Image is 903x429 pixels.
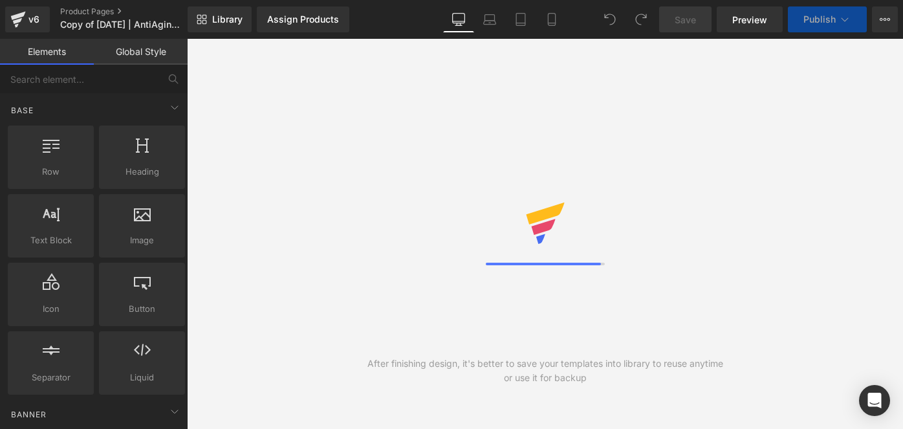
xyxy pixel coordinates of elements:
[474,6,505,32] a: Laptop
[12,371,90,384] span: Separator
[103,302,181,316] span: Button
[443,6,474,32] a: Desktop
[103,234,181,247] span: Image
[5,6,50,32] a: v6
[788,6,867,32] button: Publish
[103,165,181,179] span: Heading
[366,357,724,385] div: After finishing design, it's better to save your templates into library to reuse anytime or use i...
[94,39,188,65] a: Global Style
[505,6,536,32] a: Tablet
[267,14,339,25] div: Assign Products
[872,6,898,32] button: More
[597,6,623,32] button: Undo
[10,408,48,421] span: Banner
[12,302,90,316] span: Icon
[12,234,90,247] span: Text Block
[188,6,252,32] a: New Library
[60,19,184,30] span: Copy of [DATE] | AntiAging | Scarcity
[10,104,35,116] span: Base
[732,13,767,27] span: Preview
[60,6,209,17] a: Product Pages
[717,6,783,32] a: Preview
[212,14,243,25] span: Library
[103,371,181,384] span: Liquid
[628,6,654,32] button: Redo
[803,14,836,25] span: Publish
[859,385,890,416] div: Open Intercom Messenger
[26,11,42,28] div: v6
[675,13,696,27] span: Save
[12,165,90,179] span: Row
[536,6,567,32] a: Mobile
